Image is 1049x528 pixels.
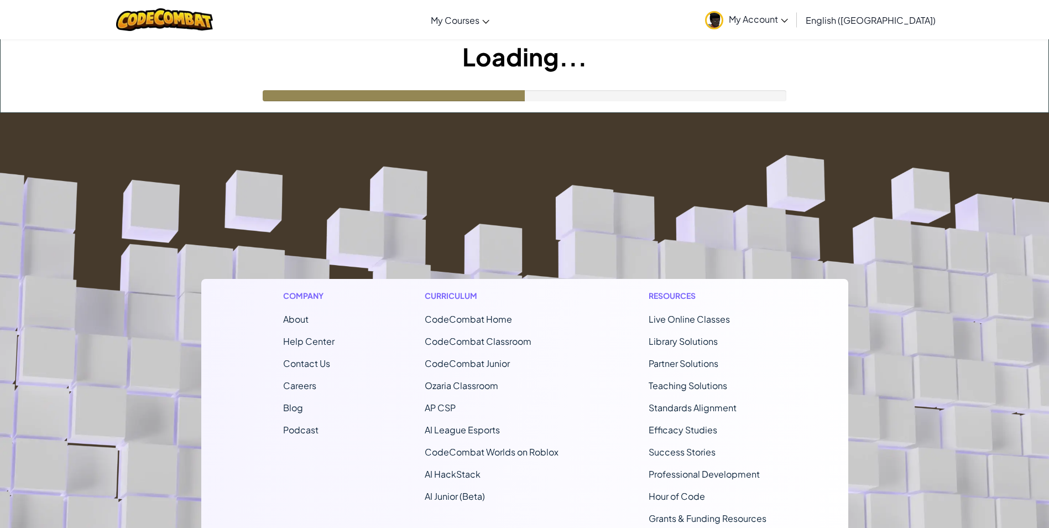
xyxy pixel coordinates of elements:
a: Teaching Solutions [649,380,727,391]
a: AI League Esports [425,424,500,436]
a: Ozaria Classroom [425,380,498,391]
a: AP CSP [425,402,456,413]
a: Podcast [283,424,319,436]
span: Contact Us [283,358,330,369]
span: My Courses [431,14,479,26]
span: My Account [729,13,788,25]
a: English ([GEOGRAPHIC_DATA]) [800,5,941,35]
a: Grants & Funding Resources [649,513,766,524]
a: Blog [283,402,303,413]
a: About [283,313,309,325]
img: CodeCombat logo [116,8,213,31]
span: CodeCombat Home [425,313,512,325]
a: Success Stories [649,446,716,458]
a: CodeCombat Worlds on Roblox [425,446,559,458]
img: avatar [705,11,723,29]
a: Help Center [283,335,335,347]
a: My Courses [425,5,495,35]
span: English ([GEOGRAPHIC_DATA]) [806,14,936,26]
h1: Loading... [1,39,1048,74]
a: Efficacy Studies [649,424,717,436]
a: Hour of Code [649,490,705,502]
a: CodeCombat Junior [425,358,510,369]
a: CodeCombat Classroom [425,335,531,347]
a: Careers [283,380,316,391]
a: Live Online Classes [649,313,730,325]
a: Standards Alignment [649,402,737,413]
a: My Account [700,2,794,37]
h1: Resources [649,290,766,302]
h1: Company [283,290,335,302]
a: Professional Development [649,468,760,480]
a: AI Junior (Beta) [425,490,485,502]
h1: Curriculum [425,290,559,302]
a: AI HackStack [425,468,481,480]
a: Library Solutions [649,335,718,347]
a: Partner Solutions [649,358,718,369]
